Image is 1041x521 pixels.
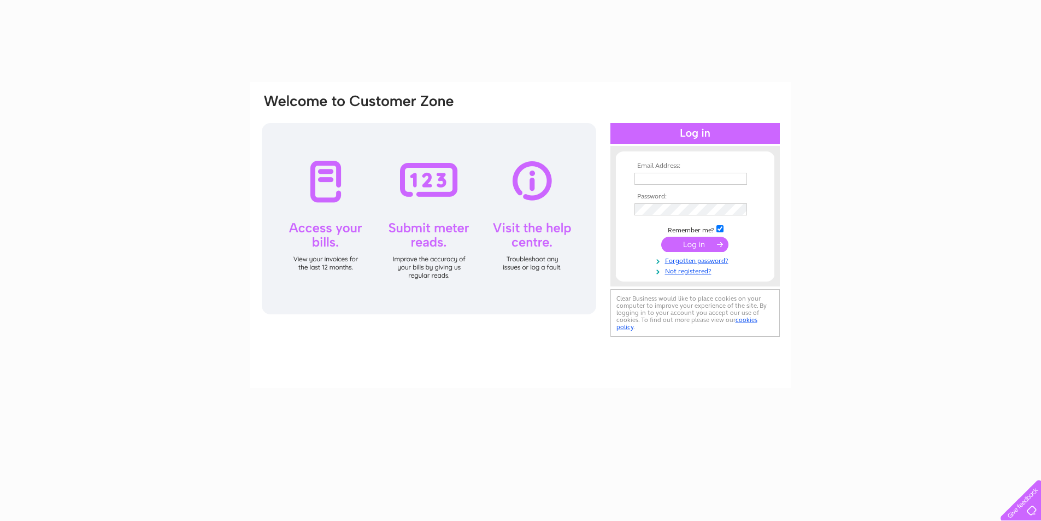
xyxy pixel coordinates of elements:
[632,224,758,235] td: Remember me?
[632,193,758,201] th: Password:
[610,289,780,337] div: Clear Business would like to place cookies on your computer to improve your experience of the sit...
[632,162,758,170] th: Email Address:
[616,316,757,331] a: cookies policy
[634,265,758,276] a: Not registered?
[661,237,728,252] input: Submit
[634,255,758,265] a: Forgotten password?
